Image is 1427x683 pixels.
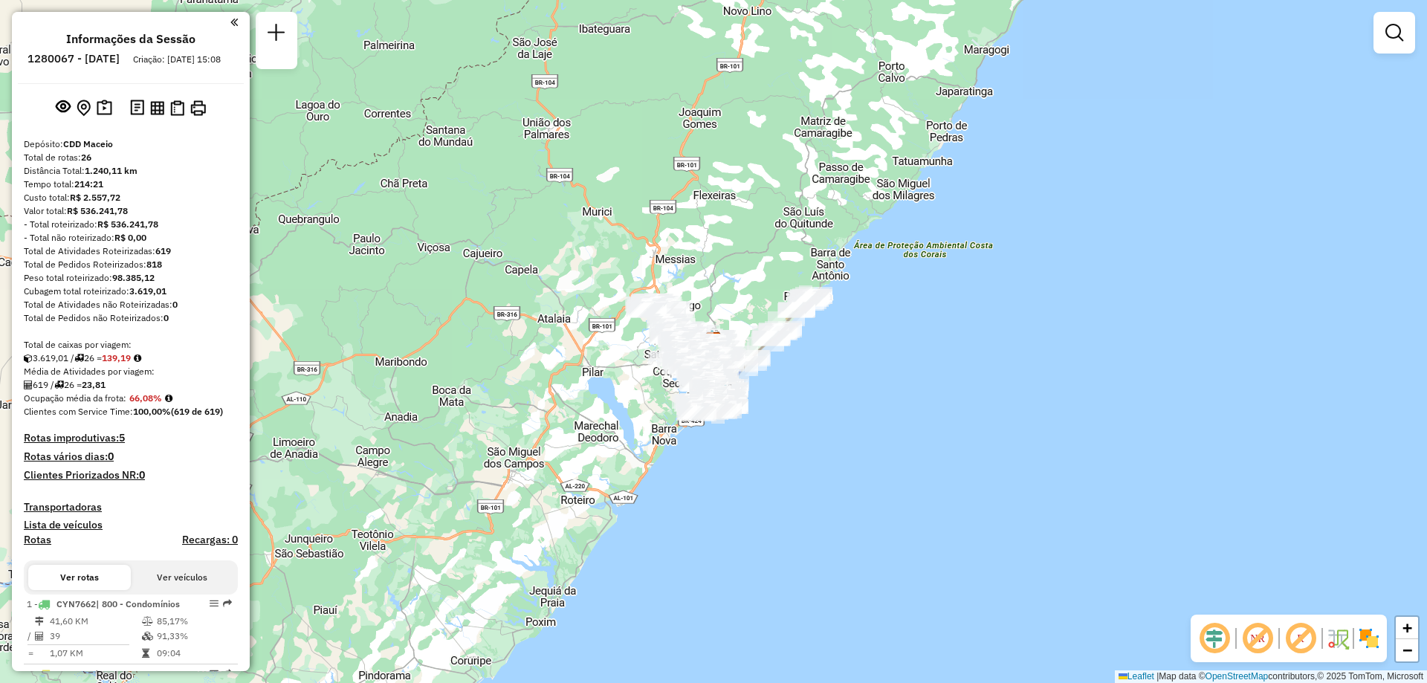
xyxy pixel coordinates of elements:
[24,381,33,389] i: Total de Atividades
[24,365,238,378] div: Média de Atividades por viagem:
[35,632,44,641] i: Total de Atividades
[24,245,238,258] div: Total de Atividades Roteirizadas:
[24,338,238,352] div: Total de caixas por viagem:
[142,617,153,626] i: % de utilização do peso
[146,259,162,270] strong: 818
[134,354,141,363] i: Meta Caixas/viagem: 159,94 Diferença: -20,75
[156,646,231,661] td: 09:04
[54,381,64,389] i: Total de rotas
[1240,621,1275,656] span: Exibir NR
[704,331,723,351] img: CDD Maceio
[49,629,141,644] td: 39
[164,312,169,323] strong: 0
[85,165,137,176] strong: 1.240,11 km
[53,96,74,120] button: Exibir sessão original
[1357,627,1381,650] img: Exibir/Ocultar setores
[24,469,238,482] h4: Clientes Priorizados NR:
[1156,671,1159,682] span: |
[24,204,238,218] div: Valor total:
[24,519,238,531] h4: Lista de veículos
[49,646,141,661] td: 1,07 KM
[24,191,238,204] div: Custo total:
[210,599,219,608] em: Opções
[182,534,238,546] h4: Recargas: 0
[81,152,91,163] strong: 26
[67,205,128,216] strong: R$ 536.241,78
[24,378,238,392] div: 619 / 26 =
[133,406,171,417] strong: 100,00%
[56,668,95,679] span: QYD5300
[156,614,231,629] td: 85,17%
[129,285,166,297] strong: 3.619,01
[1283,621,1318,656] span: Exibir rótulo
[156,629,231,644] td: 91,33%
[24,285,238,298] div: Cubagem total roteirizado:
[24,534,51,546] a: Rotas
[1197,621,1232,656] span: Ocultar deslocamento
[97,219,158,230] strong: R$ 536.241,78
[127,53,227,66] div: Criação: [DATE] 15:08
[1326,627,1350,650] img: Fluxo de ruas
[223,669,232,678] em: Rota exportada
[165,394,172,403] em: Média calculada utilizando a maior ocupação (%Peso ou %Cubagem) de cada rota da sessão. Rotas cro...
[56,598,96,609] span: CYN7662
[27,629,34,644] td: /
[230,13,238,30] a: Clique aqui para minimizar o painel
[82,379,106,390] strong: 23,81
[24,258,238,271] div: Total de Pedidos Roteirizados:
[24,311,238,325] div: Total de Pedidos não Roteirizados:
[24,164,238,178] div: Distância Total:
[223,599,232,608] em: Rota exportada
[142,649,149,658] i: Tempo total em rota
[147,97,167,117] button: Visualizar relatório de Roteirização
[210,669,219,678] em: Opções
[63,138,113,149] strong: CDD Maceio
[24,392,126,404] span: Ocupação média da frota:
[102,352,131,363] strong: 139,19
[24,218,238,231] div: - Total roteirizado:
[24,151,238,164] div: Total de rotas:
[1396,639,1418,661] a: Zoom out
[96,598,180,609] span: | 800 - Condomínios
[27,52,120,65] h6: 1280067 - [DATE]
[1402,618,1412,637] span: +
[27,646,34,661] td: =
[1402,641,1412,659] span: −
[1206,671,1269,682] a: OpenStreetMap
[94,97,115,120] button: Painel de Sugestão
[171,406,223,417] strong: (619 de 619)
[262,18,291,51] a: Nova sessão e pesquisa
[24,450,238,463] h4: Rotas vários dias:
[24,406,133,417] span: Clientes com Service Time:
[27,598,180,609] span: 1 -
[24,271,238,285] div: Peso total roteirizado:
[35,617,44,626] i: Distância Total
[704,331,723,350] img: FAD CDD Maceio
[187,97,209,119] button: Imprimir Rotas
[24,137,238,151] div: Depósito:
[167,97,187,119] button: Visualizar Romaneio
[119,431,125,444] strong: 5
[131,565,233,590] button: Ver veículos
[49,614,141,629] td: 41,60 KM
[24,231,238,245] div: - Total não roteirizado:
[139,468,145,482] strong: 0
[172,299,178,310] strong: 0
[74,178,103,190] strong: 214:21
[74,97,94,120] button: Centralizar mapa no depósito ou ponto de apoio
[24,501,238,514] h4: Transportadoras
[28,565,131,590] button: Ver rotas
[24,178,238,191] div: Tempo total:
[24,352,238,365] div: 3.619,01 / 26 =
[1379,18,1409,48] a: Exibir filtros
[24,432,238,444] h4: Rotas improdutivas:
[70,192,120,203] strong: R$ 2.557,72
[1115,670,1427,683] div: Map data © contributors,© 2025 TomTom, Microsoft
[108,450,114,463] strong: 0
[129,392,162,404] strong: 66,08%
[24,298,238,311] div: Total de Atividades não Roteirizadas:
[142,632,153,641] i: % de utilização da cubagem
[1119,671,1154,682] a: Leaflet
[155,245,171,256] strong: 619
